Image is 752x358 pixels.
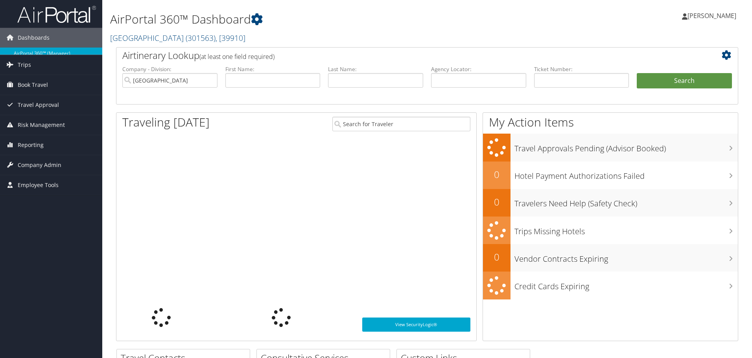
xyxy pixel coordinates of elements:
[199,52,275,61] span: (at least one field required)
[514,250,738,264] h3: Vendor Contracts Expiring
[483,114,738,130] h1: My Action Items
[18,55,31,75] span: Trips
[18,135,44,155] span: Reporting
[122,65,217,73] label: Company - Division:
[186,33,216,43] span: ( 301563 )
[514,194,738,209] h3: Travelers Need Help (Safety Check)
[687,11,736,20] span: [PERSON_NAME]
[483,162,738,189] a: 0Hotel Payment Authorizations Failed
[18,115,65,135] span: Risk Management
[332,117,470,131] input: Search for Traveler
[534,65,629,73] label: Ticket Number:
[110,33,245,43] a: [GEOGRAPHIC_DATA]
[110,11,533,28] h1: AirPortal 360™ Dashboard
[483,134,738,162] a: Travel Approvals Pending (Advisor Booked)
[122,49,680,62] h2: Airtinerary Lookup
[362,318,470,332] a: View SecurityLogic®
[431,65,526,73] label: Agency Locator:
[483,168,511,181] h2: 0
[514,139,738,154] h3: Travel Approvals Pending (Advisor Booked)
[483,250,511,264] h2: 0
[17,5,96,24] img: airportal-logo.png
[514,277,738,292] h3: Credit Cards Expiring
[483,272,738,299] a: Credit Cards Expiring
[18,95,59,115] span: Travel Approval
[483,217,738,244] a: Trips Missing Hotels
[514,222,738,237] h3: Trips Missing Hotels
[514,167,738,182] h3: Hotel Payment Authorizations Failed
[122,114,210,130] h1: Traveling [DATE]
[216,33,245,43] span: , [ 39910 ]
[225,65,321,73] label: First Name:
[18,155,61,175] span: Company Admin
[483,189,738,217] a: 0Travelers Need Help (Safety Check)
[483,195,511,209] h2: 0
[637,73,732,89] button: Search
[18,28,50,48] span: Dashboards
[18,175,59,195] span: Employee Tools
[328,65,423,73] label: Last Name:
[18,75,48,95] span: Book Travel
[682,4,744,28] a: [PERSON_NAME]
[483,244,738,272] a: 0Vendor Contracts Expiring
